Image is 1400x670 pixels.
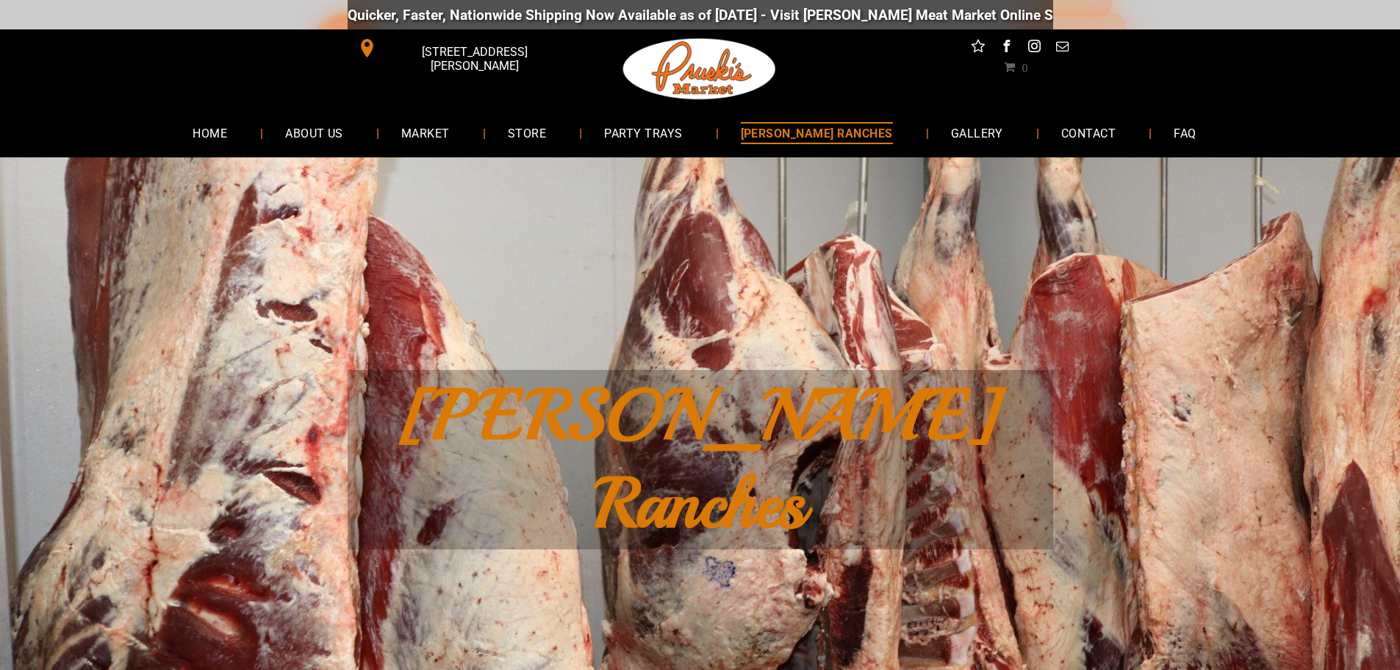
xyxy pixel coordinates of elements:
[1039,113,1138,152] a: CONTACT
[348,37,572,60] a: [STREET_ADDRESS][PERSON_NAME]
[379,113,472,152] a: MARKET
[582,113,704,152] a: PARTY TRAYS
[997,37,1016,60] a: facebook
[719,113,915,152] a: [PERSON_NAME] RANCHES
[1022,61,1027,73] span: 0
[379,38,569,80] span: [STREET_ADDRESS][PERSON_NAME]
[969,37,988,60] a: Social network
[1052,37,1071,60] a: email
[929,113,1025,152] a: GALLERY
[1024,37,1044,60] a: instagram
[263,113,365,152] a: ABOUT US
[1152,113,1218,152] a: FAQ
[170,113,249,152] a: HOME
[620,29,779,109] img: Pruski-s+Market+HQ+Logo2-1920w.png
[399,371,1001,548] span: [PERSON_NAME] Ranches
[486,113,568,152] a: STORE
